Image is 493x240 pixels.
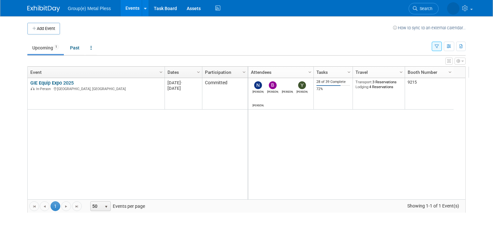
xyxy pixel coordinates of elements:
[316,80,350,84] div: 28 of 39 Complete
[158,70,164,75] span: Column Settings
[32,204,37,209] span: Go to the first page
[72,201,82,211] a: Go to the last page
[241,70,247,75] span: Column Settings
[61,201,71,211] a: Go to the next page
[399,70,404,75] span: Column Settings
[91,202,102,211] span: 50
[167,67,198,78] a: Dates
[447,70,453,75] span: Column Settings
[267,89,279,93] div: Bob Green
[254,81,262,89] img: Nick Arndt
[282,81,298,97] img: Kathleen Howard
[27,23,60,34] button: Add Event
[316,87,350,91] div: 72%
[447,2,459,15] img: Darcy Roemhildt
[355,80,372,84] span: Transport:
[297,89,308,93] div: Yannick Taillon
[253,89,264,93] div: Nick Arndt
[355,85,369,89] span: Lodging:
[355,67,400,78] a: Travel
[167,86,199,91] div: [DATE]
[307,70,312,75] span: Column Settings
[181,80,182,85] span: -
[167,80,199,86] div: [DATE]
[355,80,402,89] div: 3 Reservations 4 Reservations
[30,67,160,78] a: Event
[346,70,352,75] span: Column Settings
[405,78,454,110] td: 9215
[53,45,59,49] span: 1
[196,70,201,75] span: Column Settings
[269,81,277,89] img: Bob Green
[30,80,74,86] a: GIE Equip Expo 2025
[104,204,109,209] span: select
[297,103,308,107] div: Darcy Roemhildt
[202,78,248,110] td: Committed
[68,6,111,11] span: Group(e) Metal Pless
[401,201,465,210] span: Showing 1-1 of 1 Event(s)
[398,67,405,76] a: Column Settings
[393,25,466,30] a: How to sync to an external calendar...
[36,87,53,91] span: In-Person
[346,67,353,76] a: Column Settings
[447,67,454,76] a: Column Settings
[417,6,432,11] span: Search
[65,42,84,54] a: Past
[158,67,165,76] a: Column Settings
[74,204,80,209] span: Go to the last page
[251,67,309,78] a: Attendees
[51,201,60,211] span: 1
[30,86,162,91] div: [GEOGRAPHIC_DATA], [GEOGRAPHIC_DATA]
[409,3,439,14] a: Search
[241,67,248,76] a: Column Settings
[298,81,306,89] img: Yannick Taillon
[31,87,35,90] img: In-Person Event
[408,67,449,78] a: Booth Number
[29,201,39,211] a: Go to the first page
[298,95,306,103] img: Darcy Roemhildt
[42,204,47,209] span: Go to the previous page
[64,204,69,209] span: Go to the next page
[27,6,60,12] img: ExhibitDay
[205,67,243,78] a: Participation
[40,201,50,211] a: Go to the previous page
[316,67,348,78] a: Tasks
[195,67,202,76] a: Column Settings
[82,201,152,211] span: Events per page
[27,42,64,54] a: Upcoming1
[307,67,314,76] a: Column Settings
[282,97,293,101] div: Kathleen Howard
